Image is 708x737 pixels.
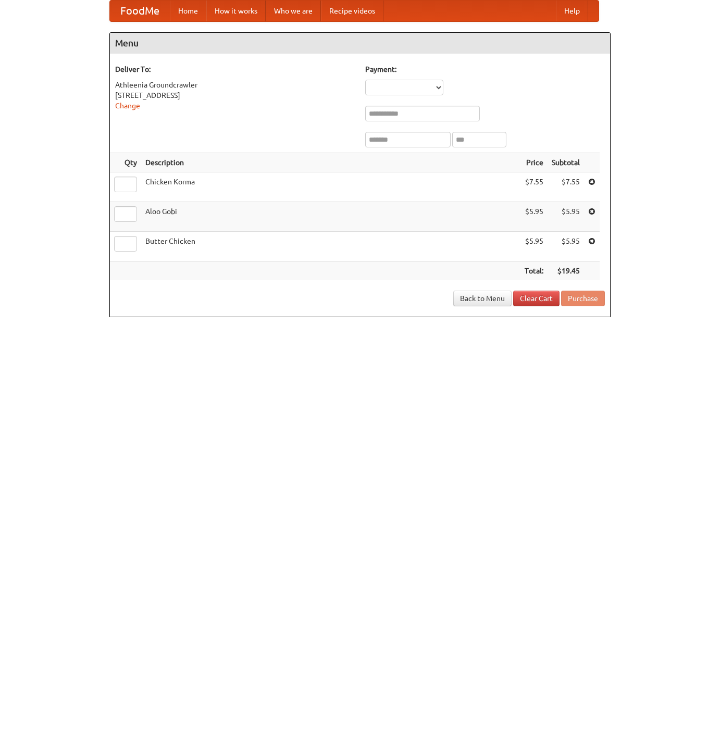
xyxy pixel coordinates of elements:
[548,261,584,281] th: $19.45
[266,1,321,21] a: Who we are
[115,64,355,74] h5: Deliver To:
[556,1,588,21] a: Help
[513,291,560,306] a: Clear Cart
[115,102,140,110] a: Change
[520,153,548,172] th: Price
[115,90,355,101] div: [STREET_ADDRESS]
[115,80,355,90] div: Athleenia Groundcrawler
[110,1,170,21] a: FoodMe
[520,232,548,261] td: $5.95
[520,261,548,281] th: Total:
[141,202,520,232] td: Aloo Gobi
[520,172,548,202] td: $7.55
[141,153,520,172] th: Description
[548,202,584,232] td: $5.95
[548,232,584,261] td: $5.95
[321,1,383,21] a: Recipe videos
[141,232,520,261] td: Butter Chicken
[110,33,610,54] h4: Menu
[561,291,605,306] button: Purchase
[170,1,206,21] a: Home
[548,153,584,172] th: Subtotal
[110,153,141,172] th: Qty
[206,1,266,21] a: How it works
[453,291,512,306] a: Back to Menu
[365,64,605,74] h5: Payment:
[520,202,548,232] td: $5.95
[548,172,584,202] td: $7.55
[141,172,520,202] td: Chicken Korma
